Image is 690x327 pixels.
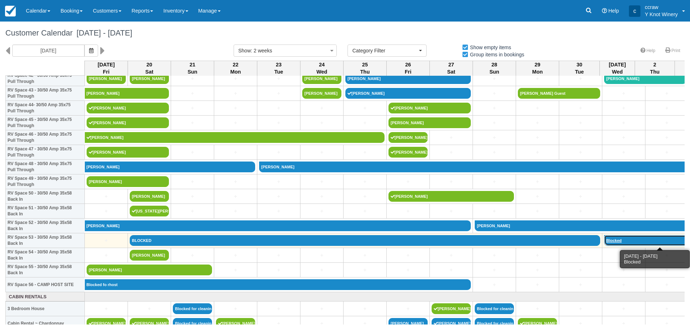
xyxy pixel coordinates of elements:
a: + [216,149,255,156]
a: [PERSON_NAME] [87,73,126,84]
img: checkfront-main-nav-mini-logo.png [5,6,16,17]
a: + [475,252,514,259]
a: + [259,104,298,112]
a: + [647,266,686,274]
a: + [432,134,471,141]
a: Blocked for cleaning [173,303,212,314]
th: 30 Tue [559,61,600,76]
a: + [173,104,212,112]
a: + [302,207,341,215]
th: 28 Sun [473,61,516,76]
a: + [173,207,212,215]
a: + [173,178,212,186]
a: + [561,281,600,289]
a: + [518,119,557,127]
th: RV Space 45 - 30/50 Amp 35x75 Pull Through [6,116,85,130]
label: Show empty items [462,42,516,53]
a: + [518,178,557,186]
a: [PERSON_NAME] [432,303,471,314]
a: + [561,178,600,186]
a: + [604,178,643,186]
a: + [561,266,600,274]
a: + [647,193,686,200]
th: RV Space 52 - 30/50 Amp 35x58 Back In [6,219,85,233]
a: + [216,207,255,215]
a: + [345,252,385,259]
a: + [302,178,341,186]
th: RV Space 43 - 30/50 Amp 35x75 Pull Through [6,86,85,101]
a: Blocked for cleaning [475,303,514,314]
a: + [432,207,471,215]
th: 3 Bedroom House [6,302,85,316]
a: + [216,119,255,127]
a: [PERSON_NAME] [85,132,385,143]
a: Help [636,46,660,56]
th: RV Space 55 - 30/50 Amp 35x58 Back In [6,263,85,277]
a: BLOCKED [130,235,600,246]
a: + [345,149,385,156]
a: + [87,305,126,313]
a: + [345,104,385,112]
a: + [216,104,255,112]
a: + [561,305,600,313]
th: 2 Thu [635,61,675,76]
a: + [518,207,557,215]
a: [PERSON_NAME] [388,132,428,143]
h1: Customer Calendar [5,29,685,37]
span: Category Filter [352,47,417,54]
a: + [561,207,600,215]
a: + [604,134,643,141]
a: + [259,178,298,186]
a: [PERSON_NAME] [302,73,341,84]
a: + [561,149,600,156]
a: + [302,149,341,156]
a: + [302,266,341,274]
a: + [173,193,212,200]
a: [PERSON_NAME] [87,147,169,158]
th: 20 Sat [128,61,171,76]
a: + [432,266,471,274]
a: + [604,149,643,156]
span: Help [608,8,619,14]
a: + [259,90,298,97]
a: + [475,75,514,83]
th: RV Space 47 - 30/50 Amp 35x75 Pull Through [6,145,85,160]
a: + [173,90,212,97]
th: 23 Tue [257,61,300,76]
a: + [432,149,471,156]
a: + [345,305,385,313]
a: [US_STATE][PERSON_NAME] [130,206,169,216]
a: + [475,178,514,186]
a: + [475,119,514,127]
a: + [388,207,428,215]
a: + [647,305,686,313]
a: + [216,252,255,259]
th: RV Space 50 - 30/50 Amp 35x58 Back In [6,189,85,204]
a: [PERSON_NAME] [87,265,212,275]
a: + [561,75,600,83]
a: [PERSON_NAME] [388,117,471,128]
a: + [259,305,298,313]
a: + [604,104,643,112]
a: + [647,252,686,259]
a: + [173,75,212,83]
a: + [475,104,514,112]
a: [PERSON_NAME] Guest [518,88,600,99]
a: + [518,305,557,313]
a: + [475,281,514,289]
a: Cabin Rentals [8,294,83,300]
p: ccraw [645,4,678,11]
a: [PERSON_NAME] [87,103,169,113]
a: + [259,75,298,83]
a: + [87,237,126,244]
a: + [388,305,428,313]
th: 24 Wed [300,61,344,76]
a: [PERSON_NAME] [388,147,428,158]
a: + [475,149,514,156]
a: + [216,193,255,200]
th: RV Space 54 - 30/50 Amp 35x58 Back In [6,248,85,263]
span: Group items in bookings [462,52,530,57]
a: + [302,252,341,259]
a: + [561,104,600,112]
a: + [432,178,471,186]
